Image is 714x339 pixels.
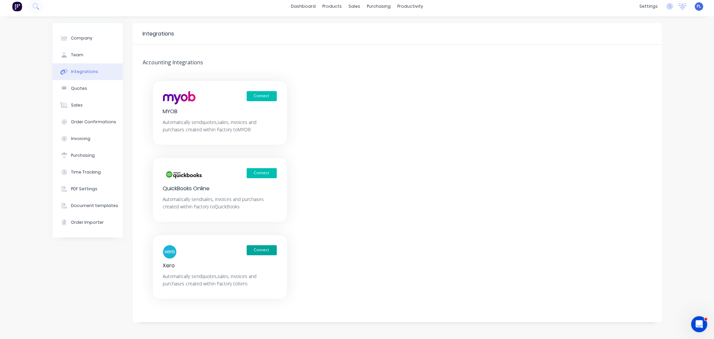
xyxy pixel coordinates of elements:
[345,1,364,11] div: sales
[636,1,661,11] div: settings
[53,63,123,80] button: Integrations
[691,316,707,332] iframe: Intercom live chat
[53,97,123,114] button: Sales
[163,262,277,269] div: Xero
[394,1,426,11] div: productivity
[697,3,702,9] span: PL
[53,181,123,197] button: PDF Settings
[71,69,98,75] div: Integrations
[71,203,118,209] div: Document templates
[53,164,123,181] button: Time Tracking
[71,152,95,158] div: Purchasing
[53,214,123,231] button: Order Importer
[71,136,90,142] div: Invoicing
[163,91,195,105] img: logo
[71,186,97,192] div: PDF Settings
[53,147,123,164] button: Purchasing
[163,273,277,287] div: Automatically send quotes, sales, invoices and purchases created within Factory to Xero
[53,30,123,47] button: Company
[53,130,123,147] button: Invoicing
[71,102,83,108] div: Sales
[53,47,123,63] button: Team
[247,245,277,255] button: Connect
[163,119,277,133] div: Automatically send quotes, sales, invoices and purchases created within Factory to MYOB
[163,196,277,210] div: Automatically send sales, invoices and purchases created within Factory to QuickBooks
[53,197,123,214] button: Document templates
[71,52,83,58] div: Team
[53,80,123,97] button: Quotes
[288,1,319,11] a: dashboard
[12,1,22,11] img: Factory
[247,168,277,178] button: Connect
[53,114,123,130] button: Order Confirmations
[163,185,277,192] div: QuickBooks Online
[133,58,208,68] div: Accounting Integrations
[364,1,394,11] div: purchasing
[319,1,345,11] div: products
[163,108,277,115] div: MYOB
[71,219,104,225] div: Order Importer
[71,169,101,175] div: Time Tracking
[163,245,176,259] img: logo
[71,35,92,41] div: Company
[71,119,116,125] div: Order Confirmations
[163,168,205,182] img: logo
[71,85,87,91] div: Quotes
[247,91,277,101] button: Connect
[143,30,174,38] div: Integrations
